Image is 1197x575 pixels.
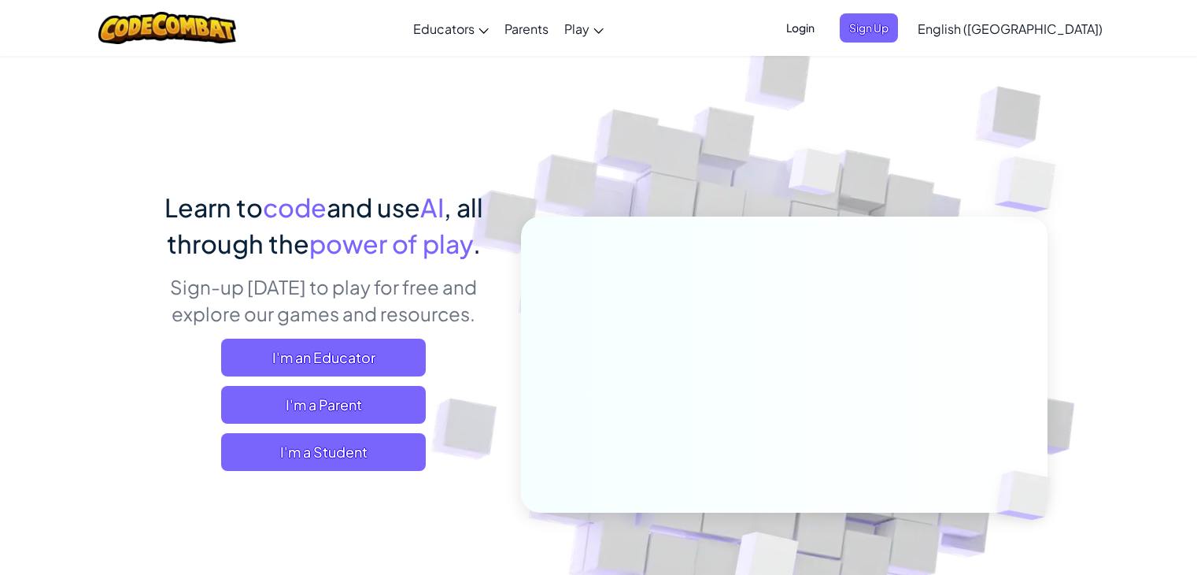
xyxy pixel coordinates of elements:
[777,13,824,43] button: Login
[918,20,1103,37] span: English ([GEOGRAPHIC_DATA])
[405,7,497,50] a: Educators
[420,191,444,223] span: AI
[150,273,497,327] p: Sign-up [DATE] to play for free and explore our games and resources.
[556,7,611,50] a: Play
[963,118,1099,251] img: Overlap cubes
[970,438,1088,553] img: Overlap cubes
[309,228,473,259] span: power of play
[413,20,475,37] span: Educators
[564,20,589,37] span: Play
[327,191,420,223] span: and use
[910,7,1110,50] a: English ([GEOGRAPHIC_DATA])
[473,228,481,259] span: .
[221,433,426,471] button: I'm a Student
[98,12,236,44] img: CodeCombat logo
[759,117,872,235] img: Overlap cubes
[263,191,327,223] span: code
[164,191,263,223] span: Learn to
[221,386,426,424] a: I'm a Parent
[221,339,426,377] a: I'm an Educator
[840,13,898,43] button: Sign Up
[497,7,556,50] a: Parents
